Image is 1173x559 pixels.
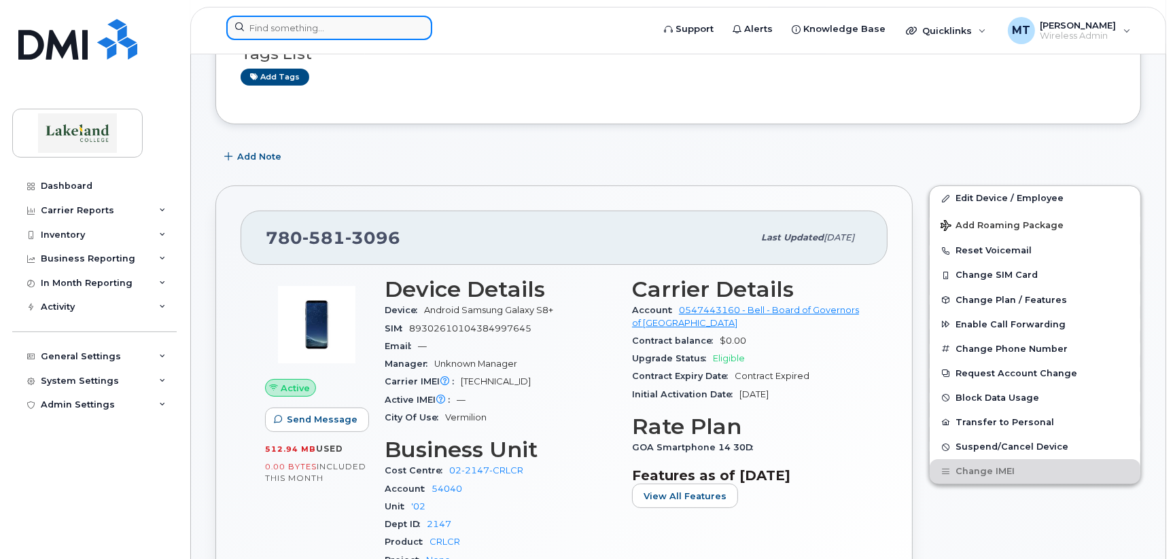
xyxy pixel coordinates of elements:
[930,435,1140,459] button: Suspend/Cancel Device
[632,305,679,315] span: Account
[713,353,745,363] span: Eligible
[215,145,293,169] button: Add Note
[956,319,1066,329] span: Enable Call Forwarding
[226,16,432,40] input: Find something...
[385,501,411,511] span: Unit
[385,305,424,315] span: Device
[632,389,739,399] span: Initial Activation Date
[385,376,461,386] span: Carrier IMEI
[930,288,1140,312] button: Change Plan / Features
[803,22,886,36] span: Knowledge Base
[930,337,1140,361] button: Change Phone Number
[930,211,1140,238] button: Add Roaming Package
[632,336,720,346] span: Contract balance
[385,323,409,333] span: SIM
[385,277,616,302] h3: Device Details
[632,305,859,327] a: 0547443160 - Bell - Board of Governors of [GEOGRAPHIC_DATA]
[930,361,1140,386] button: Request Account Change
[424,305,553,315] span: Android Samsung Galaxy S8+
[449,465,523,475] a: 02-2147-CRLCR
[385,412,445,422] span: City Of Use
[720,336,746,346] span: $0.00
[930,238,1140,263] button: Reset Voicemail
[385,537,430,547] span: Product
[1040,20,1117,31] span: [PERSON_NAME]
[287,413,357,426] span: Send Message
[735,371,809,381] span: Contract Expired
[385,395,457,405] span: Active IMEI
[457,395,466,405] span: —
[266,228,400,248] span: 780
[265,462,317,471] span: 0.00 Bytes
[385,341,418,351] span: Email
[345,228,400,248] span: 3096
[632,277,863,302] h3: Carrier Details
[723,16,782,43] a: Alerts
[930,186,1140,211] a: Edit Device / Employee
[385,519,427,529] span: Dept ID
[265,444,316,454] span: 512.94 MB
[632,371,735,381] span: Contract Expiry Date
[930,386,1140,410] button: Block Data Usage
[434,359,517,369] span: Unknown Manager
[427,519,451,529] a: 2147
[930,263,1140,287] button: Change SIM Card
[676,22,714,36] span: Support
[241,46,1116,62] h3: Tags List
[922,25,972,36] span: Quicklinks
[461,376,531,386] span: [TECHNICAL_ID]
[632,442,760,452] span: GOA Smartphone 14 30D
[956,295,1067,305] span: Change Plan / Features
[941,220,1064,233] span: Add Roaming Package
[411,501,425,511] a: '02
[739,389,769,399] span: [DATE]
[409,323,531,333] span: 89302610104384997645
[761,232,824,242] span: Last updated
[956,442,1068,452] span: Suspend/Cancel Device
[632,414,863,439] h3: Rate Plan
[824,232,854,242] span: [DATE]
[385,484,432,494] span: Account
[632,467,863,484] h3: Features as of [DATE]
[998,17,1140,44] div: Margaret Templeton
[418,341,427,351] span: —
[385,437,616,462] h3: Business Unit
[385,465,449,475] span: Cost Centre
[896,17,996,44] div: Quicklinks
[241,69,309,86] a: Add tags
[930,312,1140,337] button: Enable Call Forwarding
[930,410,1140,435] button: Transfer to Personal
[265,408,369,432] button: Send Message
[432,484,462,494] a: 54040
[654,16,723,43] a: Support
[302,228,345,248] span: 581
[445,412,487,422] span: Vermilion
[1012,22,1030,39] span: MT
[632,484,738,508] button: View All Features
[237,150,281,163] span: Add Note
[644,490,726,503] span: View All Features
[281,382,310,395] span: Active
[1040,31,1117,41] span: Wireless Admin
[276,284,357,365] img: image20231002-3703462-1q2d5wg.jpeg
[430,537,460,547] a: CRLCR
[385,359,434,369] span: Manager
[744,22,773,36] span: Alerts
[930,459,1140,484] button: Change IMEI
[782,16,895,43] a: Knowledge Base
[316,444,343,454] span: used
[632,353,713,363] span: Upgrade Status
